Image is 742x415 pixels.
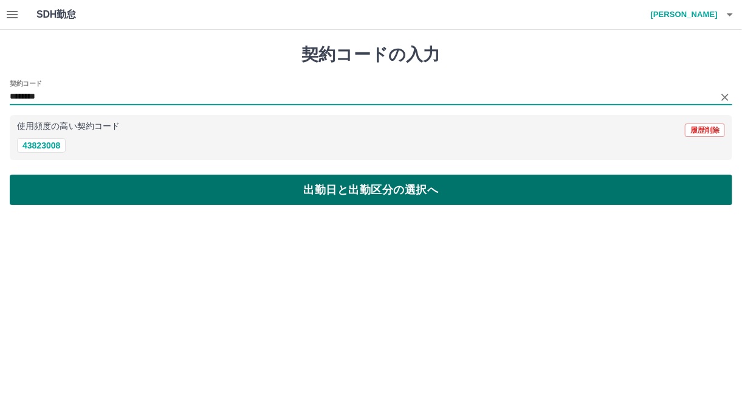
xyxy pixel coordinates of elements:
[17,138,66,153] button: 43823008
[17,122,120,131] p: 使用頻度の高い契約コード
[10,175,732,205] button: 出勤日と出勤区分の選択へ
[685,124,725,137] button: 履歴削除
[10,44,732,65] h1: 契約コードの入力
[10,78,42,88] h2: 契約コード
[716,89,733,106] button: Clear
